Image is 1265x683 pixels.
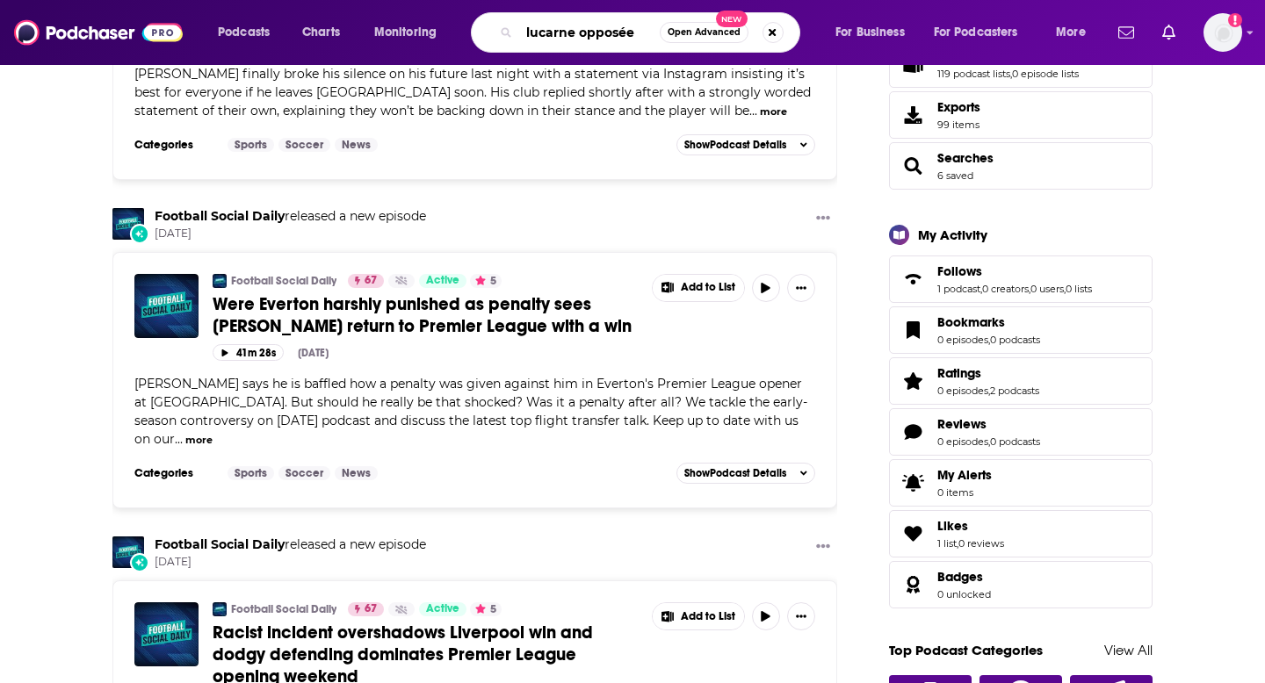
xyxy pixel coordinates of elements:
span: [DATE] [155,226,426,241]
h3: released a new episode [155,208,426,225]
span: My Alerts [937,467,992,483]
img: Football Social Daily [112,536,144,568]
h3: released a new episode [155,536,426,553]
span: Likes [937,518,968,534]
button: 41m 28s [213,344,284,361]
button: Show More Button [653,603,744,629]
a: Active [419,274,466,288]
span: 67 [365,272,377,290]
a: Were Everton harshly punished as penalty sees [PERSON_NAME] return to Premier League with a win [213,293,640,337]
img: User Profile [1204,13,1242,52]
a: 0 podcasts [990,435,1040,448]
span: , [980,283,982,295]
a: 0 episode lists [1012,68,1079,80]
a: Show notifications dropdown [1111,18,1141,47]
a: Football Social Daily [231,274,336,288]
a: Active [419,602,466,616]
span: Exports [895,103,930,127]
a: Badges [937,569,991,585]
a: Football Social Daily [231,602,336,616]
span: My Alerts [895,471,930,495]
a: Podchaser - Follow, Share and Rate Podcasts [14,16,183,49]
a: 6 saved [937,169,973,182]
img: Football Social Daily [213,602,227,616]
a: 0 creators [982,283,1029,295]
span: , [988,435,990,448]
span: Open Advanced [668,28,741,37]
span: Ratings [937,365,981,381]
span: Searches [889,142,1153,190]
a: Exports [889,91,1153,139]
a: 0 users [1030,283,1064,295]
a: Ratings [937,365,1039,381]
span: , [988,385,990,397]
span: 99 items [937,119,980,131]
button: Show profile menu [1204,13,1242,52]
a: 1 list [937,537,957,550]
span: Add to List [681,610,735,623]
button: open menu [362,18,459,47]
a: Bookmarks [937,314,1040,330]
span: Badges [889,561,1153,608]
span: Bookmarks [937,314,1005,330]
span: ... [749,103,757,119]
a: 0 episodes [937,385,988,397]
span: For Business [835,20,905,45]
a: My Alerts [889,459,1153,507]
a: Ratings [895,369,930,393]
a: 67 [348,602,384,616]
button: more [760,104,787,119]
span: Bookmarks [889,306,1153,354]
a: Badges [895,572,930,597]
span: Logged in as NicolaLynch [1204,13,1242,52]
button: 5 [470,274,502,288]
span: Were Everton harshly punished as penalty sees [PERSON_NAME] return to Premier League with a win [213,293,632,337]
button: ShowPodcast Details [676,134,815,155]
span: For Podcasters [934,20,1018,45]
span: More [1056,20,1086,45]
input: Search podcasts, credits, & more... [519,18,660,47]
h3: Categories [134,138,213,152]
span: Follows [937,263,982,279]
a: Show notifications dropdown [1155,18,1182,47]
a: Likes [937,518,1004,534]
a: 67 [348,274,384,288]
span: Follows [889,255,1153,303]
a: Likes [895,521,930,546]
span: Show Podcast Details [684,139,786,151]
button: Show More Button [787,274,815,302]
span: Podcasts [218,20,270,45]
a: 0 lists [1066,283,1092,295]
button: more [185,433,213,448]
a: 0 reviews [958,537,1004,550]
a: Soccer [278,466,330,480]
a: Sports [228,466,274,480]
span: [DATE] [155,555,426,570]
span: , [1029,283,1030,295]
a: 2 podcasts [990,385,1039,397]
a: News [335,466,378,480]
span: Reviews [937,416,987,432]
span: ... [175,431,183,447]
span: Badges [937,569,983,585]
h3: Categories [134,466,213,480]
button: open menu [1044,18,1108,47]
span: , [988,334,990,346]
a: Soccer [278,138,330,152]
button: Show More Button [809,208,837,230]
a: 0 episodes [937,435,988,448]
span: Add to List [681,281,735,294]
span: Exports [937,99,980,115]
div: My Activity [918,226,987,243]
a: Football Social Daily [155,208,285,224]
span: 0 items [937,486,992,499]
span: , [1010,68,1012,80]
img: Football Social Daily [213,274,227,288]
span: , [1064,283,1066,295]
a: Reviews [937,416,1040,432]
img: Were Everton harshly punished as penalty sees Leeds return to Premier League with a win [134,274,199,338]
a: Football Social Daily [112,208,144,240]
